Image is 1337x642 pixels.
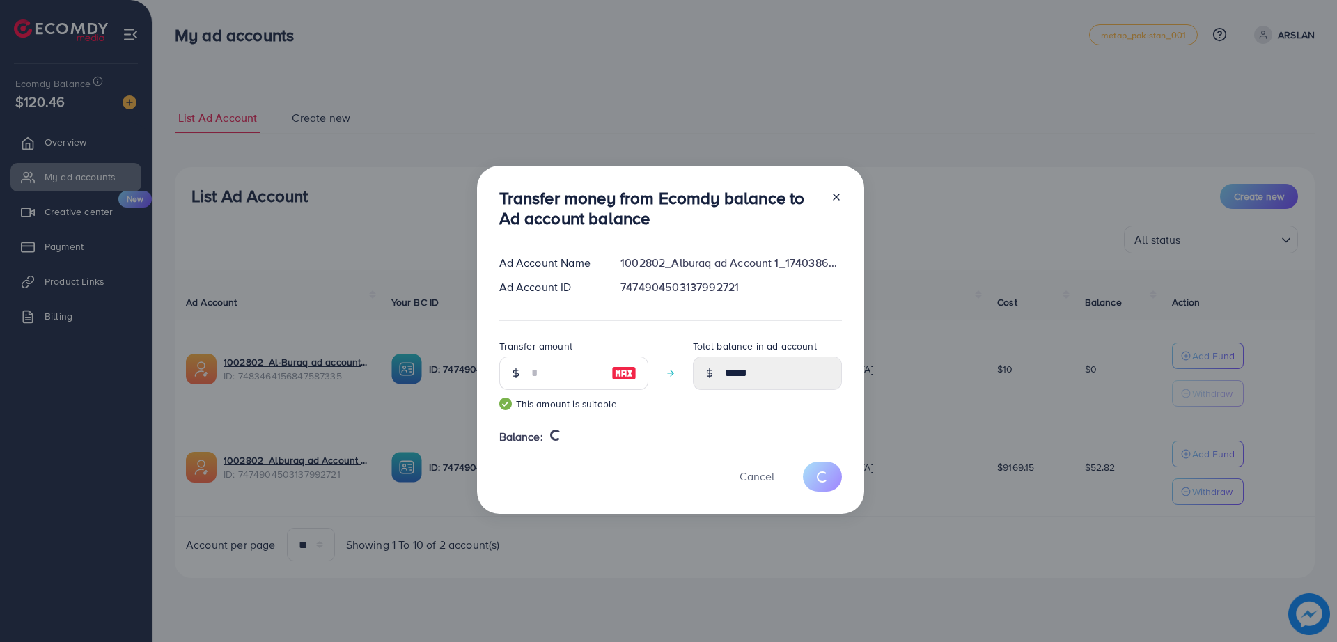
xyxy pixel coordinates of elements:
[488,279,610,295] div: Ad Account ID
[499,339,572,353] label: Transfer amount
[488,255,610,271] div: Ad Account Name
[609,279,852,295] div: 7474904503137992721
[499,188,820,228] h3: Transfer money from Ecomdy balance to Ad account balance
[722,462,792,492] button: Cancel
[499,429,543,445] span: Balance:
[693,339,817,353] label: Total balance in ad account
[499,397,648,411] small: This amount is suitable
[611,365,636,382] img: image
[609,255,852,271] div: 1002802_Alburaq ad Account 1_1740386843243
[499,398,512,410] img: guide
[740,469,774,484] span: Cancel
